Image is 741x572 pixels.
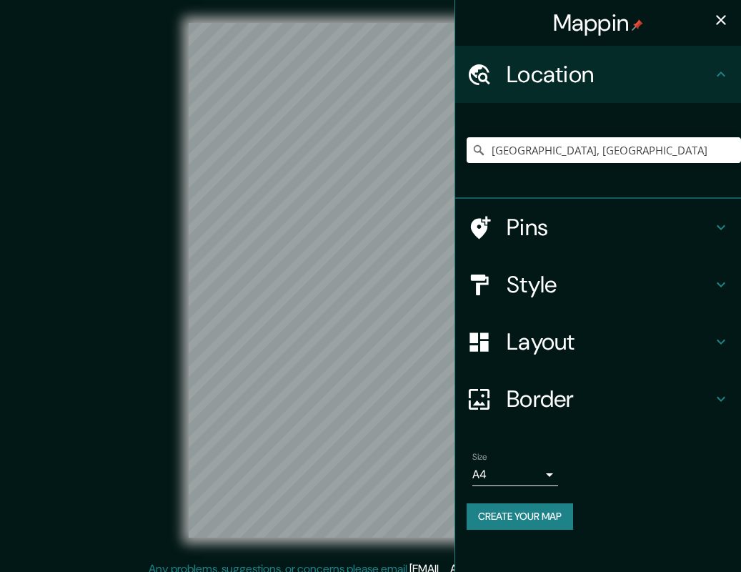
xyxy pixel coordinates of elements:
canvas: Map [189,23,552,538]
div: Pins [455,199,741,256]
div: Layout [455,313,741,370]
h4: Layout [507,327,712,356]
input: Pick your city or area [467,137,741,163]
h4: Pins [507,213,712,242]
iframe: Help widget launcher [614,516,725,556]
div: Border [455,370,741,428]
h4: Mappin [553,9,644,37]
div: A4 [472,463,558,486]
div: Location [455,46,741,103]
label: Size [472,451,487,463]
img: pin-icon.png [632,19,643,31]
h4: Style [507,270,712,299]
div: Style [455,256,741,313]
h4: Border [507,385,712,413]
button: Create your map [467,503,573,530]
h4: Location [507,60,712,89]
